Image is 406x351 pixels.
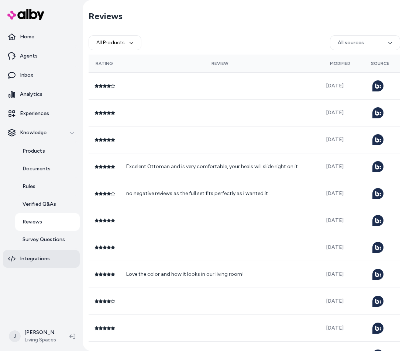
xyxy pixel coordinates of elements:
span: [DATE] [326,217,344,223]
span: [DATE] [326,298,344,304]
a: Survey Questions [15,231,80,249]
button: All Products [89,35,141,50]
span: [DATE] [326,163,344,170]
p: Knowledge [20,129,47,136]
p: Analytics [20,91,42,98]
h2: Reviews [89,10,123,22]
span: Living Spaces [24,336,58,344]
a: Reviews [15,213,80,231]
span: J [9,330,21,342]
div: Source [366,60,394,66]
button: All sources [330,35,400,50]
p: Inbox [20,72,33,79]
p: Reviews [23,218,42,226]
a: Integrations [3,250,80,268]
p: Home [20,33,34,41]
a: Products [15,142,80,160]
p: Rules [23,183,35,190]
a: Rules [15,178,80,195]
span: [DATE] [326,190,344,197]
a: Experiences [3,105,80,122]
a: Documents [15,160,80,178]
p: Documents [23,165,51,173]
p: Agents [20,52,38,60]
a: Agents [3,47,80,65]
span: [DATE] [326,271,344,277]
p: Verified Q&As [23,201,56,208]
p: Integrations [20,255,50,263]
p: Products [23,147,45,155]
a: Inbox [3,66,80,84]
p: no negative reviews as the full set fits perfectly as i wanted it [126,190,311,197]
img: alby Logo [7,9,44,20]
button: Knowledge [3,124,80,142]
div: Review [126,60,314,66]
a: Verified Q&As [15,195,80,213]
div: Modified [326,60,354,66]
p: Survey Questions [23,236,65,243]
span: All sources [338,39,364,46]
div: Rating [94,60,114,66]
a: Home [3,28,80,46]
button: J[PERSON_NAME]Living Spaces [4,324,63,348]
p: Love the color and how it looks in our living room! [126,271,311,278]
a: Analytics [3,86,80,103]
span: [DATE] [326,244,344,250]
span: [DATE] [326,325,344,331]
p: [PERSON_NAME] [24,329,58,336]
p: Excelent Ottoman and is very comfortable, your heals will slide right on it.. [126,163,311,170]
p: Experiences [20,110,49,117]
span: [DATE] [326,136,344,143]
span: [DATE] [326,83,344,89]
span: [DATE] [326,110,344,116]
